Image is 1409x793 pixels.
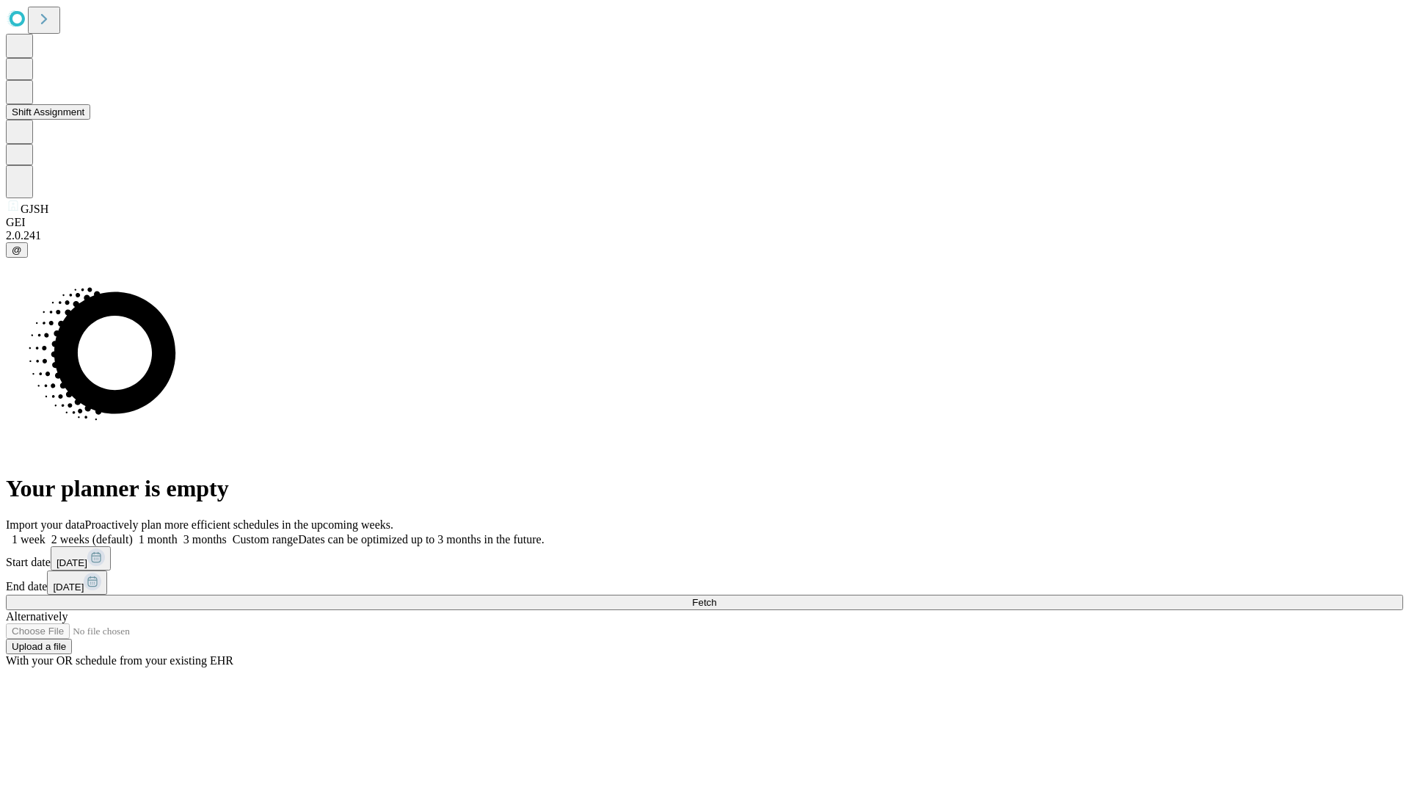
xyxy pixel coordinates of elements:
[6,216,1403,229] div: GEI
[6,229,1403,242] div: 2.0.241
[6,104,90,120] button: Shift Assignment
[183,533,227,546] span: 3 months
[57,557,87,568] span: [DATE]
[12,533,45,546] span: 1 week
[6,475,1403,502] h1: Your planner is empty
[6,518,85,531] span: Import your data
[47,571,107,595] button: [DATE]
[6,639,72,654] button: Upload a file
[53,582,84,593] span: [DATE]
[21,203,48,215] span: GJSH
[51,533,133,546] span: 2 weeks (default)
[6,571,1403,595] div: End date
[6,546,1403,571] div: Start date
[692,597,716,608] span: Fetch
[51,546,111,571] button: [DATE]
[6,610,68,623] span: Alternatively
[233,533,298,546] span: Custom range
[6,595,1403,610] button: Fetch
[12,245,22,256] span: @
[6,242,28,258] button: @
[6,654,233,667] span: With your OR schedule from your existing EHR
[139,533,178,546] span: 1 month
[298,533,544,546] span: Dates can be optimized up to 3 months in the future.
[85,518,393,531] span: Proactively plan more efficient schedules in the upcoming weeks.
